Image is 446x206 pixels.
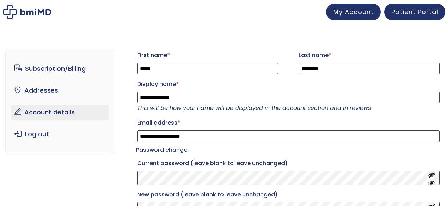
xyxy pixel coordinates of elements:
[5,49,114,154] nav: Account pages
[137,50,278,61] label: First name
[3,5,51,19] img: My account
[326,4,381,20] a: My Account
[137,158,440,169] label: Current password (leave blank to leave unchanged)
[384,4,445,20] a: Patient Portal
[11,127,109,142] a: Log out
[11,105,109,120] a: Account details
[137,104,371,112] em: This will be how your name will be displayed in the account section and in reviews
[137,117,440,129] label: Email address
[428,171,436,185] button: Show password
[333,7,374,16] span: My Account
[299,50,440,61] label: Last name
[136,145,187,155] legend: Password change
[137,79,440,90] label: Display name
[137,189,440,200] label: New password (leave blank to leave unchanged)
[391,7,438,16] span: Patient Portal
[11,83,109,98] a: Addresses
[11,61,109,76] a: Subscription/Billing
